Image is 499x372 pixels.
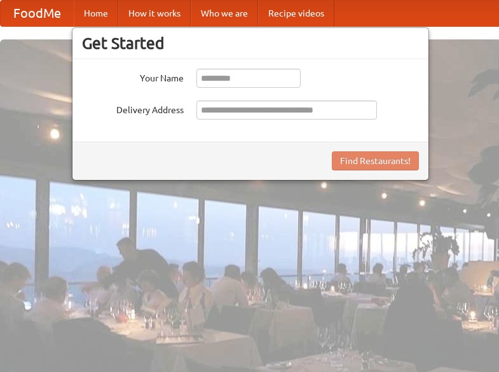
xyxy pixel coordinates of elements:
[74,1,118,26] a: Home
[118,1,191,26] a: How it works
[191,1,258,26] a: Who we are
[332,151,419,170] button: Find Restaurants!
[82,34,419,53] h3: Get Started
[82,100,184,116] label: Delivery Address
[1,1,74,26] a: FoodMe
[258,1,334,26] a: Recipe videos
[82,69,184,85] label: Your Name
